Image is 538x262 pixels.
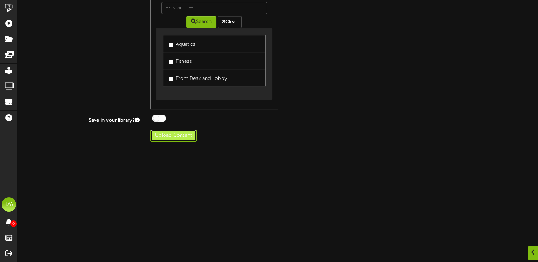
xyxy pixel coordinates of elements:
[169,39,196,48] label: Aquatics
[150,130,197,142] button: Upload Content
[169,43,173,47] input: Aquatics
[169,73,227,82] label: Front Desk and Lobby
[186,16,216,28] button: Search
[2,197,16,212] div: TM
[218,16,242,28] button: Clear
[169,77,173,81] input: Front Desk and Lobby
[12,115,145,124] label: Save in your library?
[10,220,17,227] span: 0
[169,60,173,64] input: Fitness
[169,56,192,65] label: Fitness
[161,2,267,14] input: -- Search --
